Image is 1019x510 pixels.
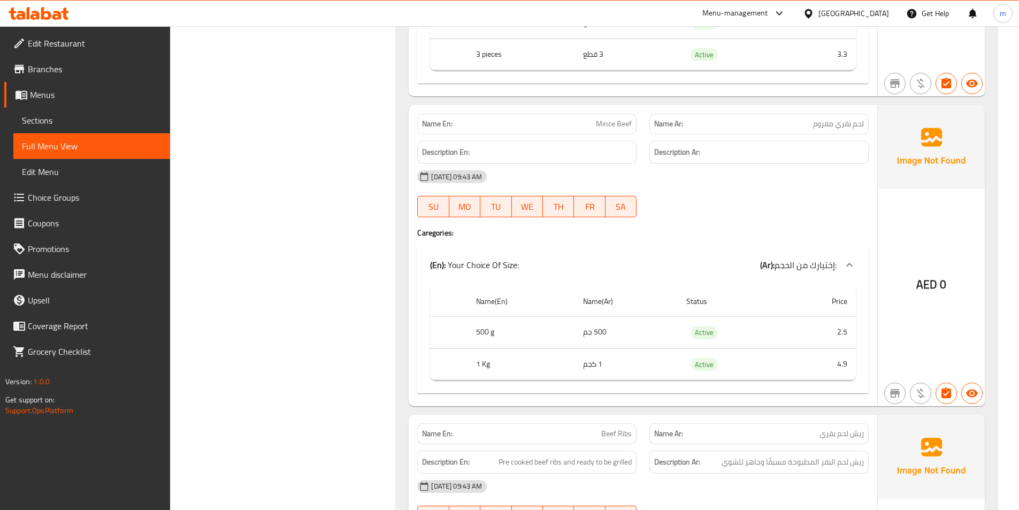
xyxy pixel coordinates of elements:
span: Active [691,49,718,61]
img: Ae5nvW7+0k+MAAAAAElFTkSuQmCC [878,105,985,188]
span: Beef Ribs [601,428,632,439]
a: Upsell [4,287,170,313]
td: 4.9 [784,348,856,380]
b: (En): [430,257,446,273]
strong: Name En: [422,118,453,130]
strong: Description Ar: [654,146,700,159]
span: ريش لحم بقري [819,428,864,439]
span: TU [485,199,507,215]
span: [DATE] 09:43 AM [427,481,486,491]
span: SU [422,199,445,215]
h4: Caregories: [417,227,869,238]
span: AED [916,274,937,295]
button: SU [417,196,449,217]
span: Promotions [28,242,162,255]
span: m [1000,7,1006,19]
b: (Ar): [760,257,775,273]
span: Choice Groups [28,191,162,204]
span: Menu disclaimer [28,268,162,281]
button: TH [543,196,574,217]
a: Grocery Checklist [4,339,170,364]
a: Coverage Report [4,313,170,339]
strong: Description En: [422,146,470,159]
span: Edit Menu [22,165,162,178]
span: Active [691,359,718,371]
span: Upsell [28,294,162,307]
button: Available [961,383,983,404]
strong: Name Ar: [654,118,683,130]
table: choices table [430,286,856,380]
button: SA [606,196,637,217]
span: Active [691,326,718,339]
a: Menus [4,82,170,108]
th: Price [784,286,856,317]
button: Available [961,73,983,94]
span: Coverage Report [28,319,162,332]
span: ريش لحم البقر المطبوخة مسبقًا وجاهز للشوي [722,455,864,469]
a: Edit Restaurant [4,31,170,56]
div: [GEOGRAPHIC_DATA] [818,7,889,19]
span: WE [516,199,539,215]
p: Your Choice Of Size: [430,258,519,271]
button: Not branch specific item [884,73,906,94]
td: 3.3 [784,39,856,70]
strong: Name Ar: [654,428,683,439]
div: Menu-management [702,7,768,20]
span: Menus [30,88,162,101]
strong: Description Ar: [654,455,700,469]
th: 3 pieces [468,39,574,70]
a: Menu disclaimer [4,262,170,287]
span: 0 [940,274,946,295]
span: Get support on: [5,393,55,407]
th: Name(En) [468,286,574,317]
span: MO [454,199,476,215]
th: Status [678,286,784,317]
th: 500 g [468,317,574,348]
span: [DATE] 09:43 AM [427,172,486,182]
button: Purchased item [910,73,931,94]
button: TU [480,196,511,217]
span: Pre cooked beef ribs and ready to be grilled [499,455,632,469]
span: Sections [22,114,162,127]
a: Sections [13,108,170,133]
span: لحم بقري مفروم [813,118,864,130]
span: Mince Beef [596,118,632,130]
th: 1 Kg [468,348,574,380]
a: Choice Groups [4,185,170,210]
span: Edit Restaurant [28,37,162,50]
span: Coupons [28,217,162,230]
span: Full Menu View [22,140,162,153]
button: WE [512,196,543,217]
a: Support.OpsPlatform [5,404,73,417]
button: FR [574,196,605,217]
td: 2.5 [784,317,856,348]
strong: Name En: [422,428,453,439]
span: Branches [28,63,162,75]
div: (En): Your Choice Of Size:(Ar):إختيارك من الحجم: [417,248,869,282]
button: MO [449,196,480,217]
span: FR [578,199,601,215]
button: Purchased item [910,383,931,404]
a: Full Menu View [13,133,170,159]
span: Grocery Checklist [28,345,162,358]
span: TH [547,199,570,215]
a: Coupons [4,210,170,236]
a: Edit Menu [13,159,170,185]
span: SA [610,199,632,215]
th: Name(Ar) [574,286,678,317]
span: 1.0.0 [33,375,50,389]
span: Version: [5,375,32,389]
button: Has choices [936,73,957,94]
img: Ae5nvW7+0k+MAAAAAElFTkSuQmCC [878,415,985,498]
td: 1 كجم [574,348,678,380]
span: إختيارك من الحجم: [775,257,837,273]
a: Branches [4,56,170,82]
a: Promotions [4,236,170,262]
div: Active [691,48,718,61]
td: 500 جم [574,317,678,348]
td: 3 قطع [574,39,678,70]
strong: Description En: [422,455,470,469]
